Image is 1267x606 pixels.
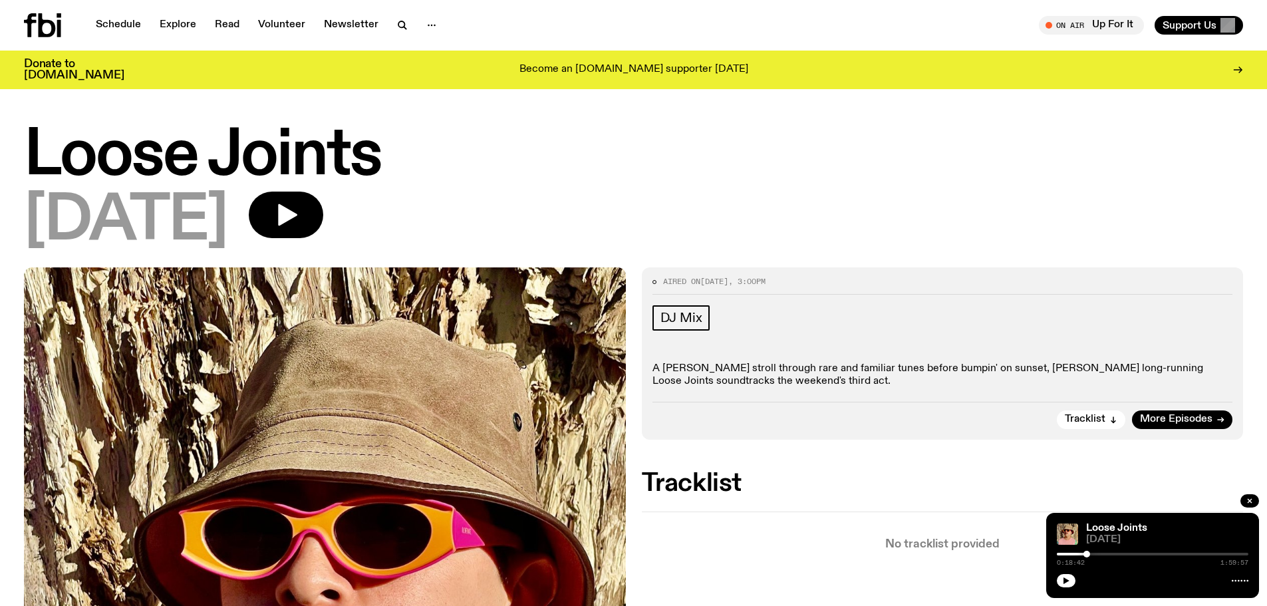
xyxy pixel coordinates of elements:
span: Support Us [1163,19,1216,31]
a: Newsletter [316,16,386,35]
span: Tracklist [1065,414,1105,424]
button: Support Us [1155,16,1243,35]
span: [DATE] [1086,535,1248,545]
span: 1:59:57 [1220,559,1248,566]
a: Explore [152,16,204,35]
span: DJ Mix [660,311,702,325]
a: Volunteer [250,16,313,35]
span: 0:18:42 [1057,559,1085,566]
span: [DATE] [700,276,728,287]
h2: Tracklist [642,472,1244,496]
h1: Loose Joints [24,126,1243,186]
a: DJ Mix [652,305,710,331]
a: Loose Joints [1086,523,1147,533]
p: No tracklist provided [642,539,1244,550]
img: Tyson stands in front of a paperbark tree wearing orange sunglasses, a suede bucket hat and a pin... [1057,524,1078,545]
a: Schedule [88,16,149,35]
span: Aired on [663,276,700,287]
p: A [PERSON_NAME] stroll through rare and familiar tunes before bumpin' on sunset, [PERSON_NAME] lo... [652,363,1233,388]
a: Read [207,16,247,35]
button: On AirUp For It [1039,16,1144,35]
a: More Episodes [1132,410,1232,429]
h3: Donate to [DOMAIN_NAME] [24,59,124,81]
button: Tracklist [1057,410,1125,429]
span: More Episodes [1140,414,1212,424]
span: [DATE] [24,192,227,251]
p: Become an [DOMAIN_NAME] supporter [DATE] [519,64,748,76]
span: , 3:00pm [728,276,766,287]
